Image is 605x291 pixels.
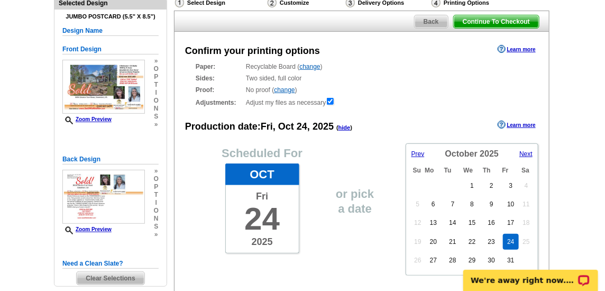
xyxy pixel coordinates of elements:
[62,60,145,114] img: small-thumb.jpg
[464,215,480,231] a: 15
[196,62,243,71] strong: Paper:
[297,121,310,132] span: 24,
[498,45,536,53] a: Learn more
[416,201,420,208] span: 5
[154,121,159,129] span: »
[503,234,518,250] a: 24
[196,74,243,83] strong: Sides:
[503,215,518,231] a: 17
[196,62,528,71] div: Recyclable Board ( )
[485,178,498,194] a: 2
[508,149,533,159] a: Next
[62,26,159,36] h5: Design Name
[62,259,159,269] h5: Need a Clean Slate?
[226,185,299,202] span: Fri
[336,124,352,131] span: ( )
[503,196,518,212] a: 10
[426,234,441,250] a: 20
[522,201,529,208] span: 11
[411,149,436,159] a: Prev
[196,149,328,158] p: Scheduled For
[498,121,536,129] a: Learn more
[196,85,243,95] strong: Proof:
[62,44,159,54] h5: Front Design
[464,234,480,250] a: 22
[483,167,491,174] span: Thursday
[456,258,605,291] iframe: LiveChat chat widget
[521,167,529,174] span: Saturday
[62,154,159,165] h5: Back Design
[154,191,159,199] span: t
[414,257,421,264] span: 26
[154,113,159,121] span: s
[505,178,517,194] a: 3
[519,150,533,158] span: Next
[77,272,144,285] span: Clear Selections
[414,238,421,245] span: 19
[522,238,529,245] span: 25
[62,170,145,224] img: small-thumb.jpg
[425,167,434,174] span: Monday
[414,15,448,29] a: Back
[185,44,320,58] div: Confirm your printing options
[480,149,499,158] span: 2025
[154,223,159,231] span: s
[415,15,448,28] span: Back
[154,65,159,73] span: o
[427,196,439,212] a: 6
[454,15,539,28] span: Continue To Checkout
[154,215,159,223] span: n
[484,234,499,250] a: 23
[196,97,528,107] div: Adjust my files as necessary
[154,73,159,81] span: p
[484,215,499,231] a: 16
[62,116,112,122] a: Zoom Preview
[278,121,294,132] span: Oct
[274,86,295,94] a: change
[463,167,473,174] span: Wednesday
[154,89,159,97] span: i
[525,182,528,189] span: 4
[154,97,159,105] span: o
[154,57,159,65] span: »
[154,183,159,191] span: p
[445,149,478,158] span: October
[196,98,243,107] strong: Adjustments:
[502,167,509,174] span: Friday
[154,199,159,207] span: i
[447,196,459,212] a: 7
[426,252,441,268] a: 27
[445,252,460,268] a: 28
[196,74,528,83] div: Two sided, full color
[445,215,460,231] a: 14
[414,219,421,226] span: 12
[226,202,299,236] span: 24
[485,196,498,212] a: 9
[413,167,421,174] span: Sunday
[484,252,499,268] a: 30
[154,167,159,175] span: »
[299,63,320,70] a: change
[261,121,276,132] span: Fri,
[464,252,480,268] a: 29
[62,226,112,232] a: Zoom Preview
[466,178,478,194] a: 1
[196,85,528,95] div: No proof ( )
[62,13,159,20] h4: Jumbo Postcard (5.5" x 8.5")
[154,231,159,239] span: »
[444,167,452,174] span: Tuesday
[226,236,299,253] span: 2025
[522,219,529,226] span: 18
[466,196,478,212] a: 8
[154,175,159,183] span: o
[445,234,460,250] a: 21
[328,181,381,222] span: or pick a date
[313,121,334,132] span: 2025
[426,215,441,231] a: 13
[154,105,159,113] span: n
[338,124,351,131] a: hide
[226,164,299,185] span: Oct
[185,120,352,134] div: Production date:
